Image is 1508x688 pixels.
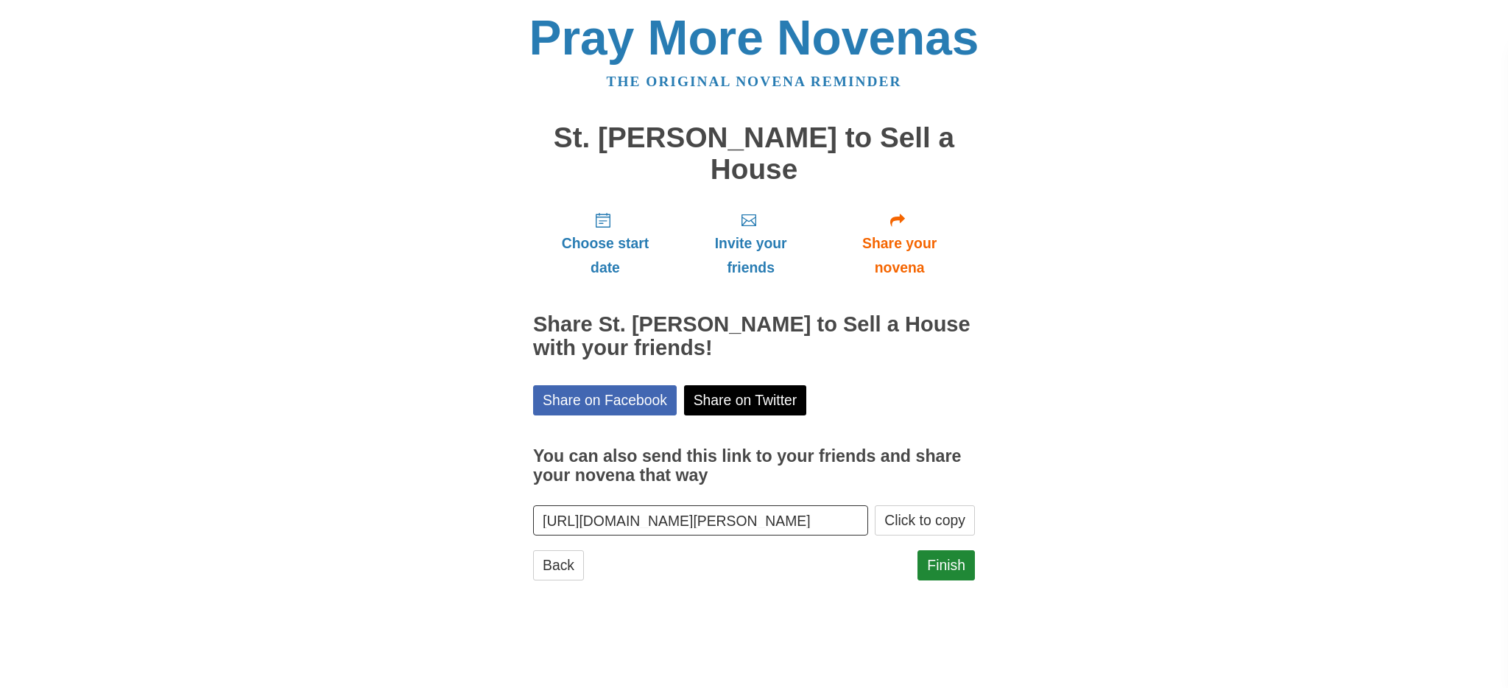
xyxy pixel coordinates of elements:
[529,10,979,65] a: Pray More Novenas
[824,200,975,287] a: Share your novena
[684,385,807,415] a: Share on Twitter
[692,231,809,280] span: Invite your friends
[533,313,975,360] h2: Share St. [PERSON_NAME] to Sell a House with your friends!
[533,385,677,415] a: Share on Facebook
[533,550,584,580] a: Back
[533,200,677,287] a: Choose start date
[548,231,663,280] span: Choose start date
[677,200,824,287] a: Invite your friends
[533,447,975,485] h3: You can also send this link to your friends and share your novena that way
[917,550,975,580] a: Finish
[875,505,975,536] button: Click to copy
[533,122,975,185] h1: St. [PERSON_NAME] to Sell a House
[607,74,902,89] a: The original novena reminder
[839,231,960,280] span: Share your novena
